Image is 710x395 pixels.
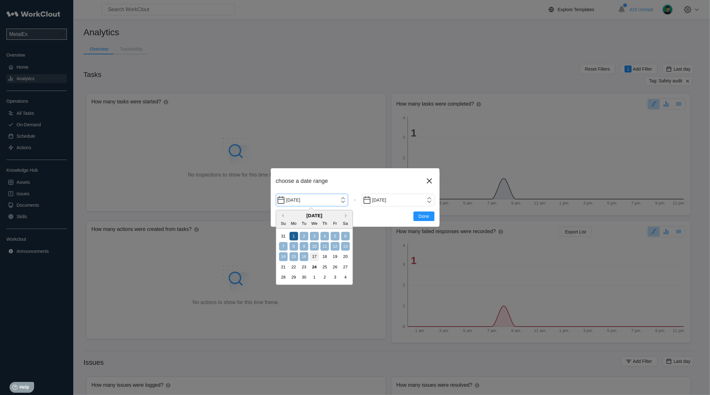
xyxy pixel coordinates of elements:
div: Choose Saturday, September 27th, 2025 [341,263,350,271]
div: Choose Thursday, October 2nd, 2025 [320,273,329,281]
div: Choose Sunday, August 31st, 2025 [279,232,288,240]
div: Choose Wednesday, October 1st, 2025 [310,273,319,281]
div: Choose Sunday, September 7th, 2025 [279,242,288,251]
div: Tu [300,219,308,228]
div: Choose Wednesday, September 17th, 2025 [310,252,319,261]
div: Choose Monday, September 8th, 2025 [290,242,298,251]
div: Choose Thursday, September 18th, 2025 [320,252,329,261]
div: Choose Monday, September 22nd, 2025 [290,263,298,271]
input: Start Date [276,194,348,206]
div: Choose Tuesday, September 2nd, 2025 [300,232,308,240]
div: Choose Tuesday, September 9th, 2025 [300,242,308,251]
div: Choose Friday, October 3rd, 2025 [331,273,339,281]
button: Previous Month [279,213,284,218]
div: Mo [290,219,298,228]
div: Choose Saturday, September 13th, 2025 [341,242,350,251]
div: Sa [341,219,350,228]
div: Choose Tuesday, September 23rd, 2025 [300,263,308,271]
input: End Date [362,194,434,206]
div: Choose Friday, September 5th, 2025 [331,232,339,240]
div: choose a date range [276,178,424,184]
div: Choose Saturday, September 20th, 2025 [341,252,350,261]
div: Choose Friday, September 19th, 2025 [331,252,339,261]
div: Choose Friday, September 26th, 2025 [331,263,339,271]
div: Choose Friday, September 12th, 2025 [331,242,339,251]
div: Choose Wednesday, September 10th, 2025 [310,242,319,251]
div: Choose Sunday, September 28th, 2025 [279,273,288,281]
div: Choose Thursday, September 4th, 2025 [320,232,329,240]
div: Choose Wednesday, September 3rd, 2025 [310,232,319,240]
div: Choose Saturday, October 4th, 2025 [341,273,350,281]
div: Fr [331,219,339,228]
div: Choose Saturday, September 6th, 2025 [341,232,350,240]
div: Choose Sunday, September 14th, 2025 [279,252,288,261]
button: Done [413,211,434,221]
div: Choose Thursday, September 25th, 2025 [320,263,329,271]
div: Choose Tuesday, September 16th, 2025 [300,252,308,261]
div: Choose Tuesday, September 30th, 2025 [300,273,308,281]
button: Next Month [345,213,349,218]
div: Su [279,219,288,228]
div: Choose Sunday, September 21st, 2025 [279,263,288,271]
div: Choose Monday, September 15th, 2025 [290,252,298,261]
div: We [310,219,319,228]
div: [DATE] [276,213,353,218]
span: Done [419,214,429,218]
div: Choose Thursday, September 11th, 2025 [320,242,329,251]
div: Choose Monday, September 29th, 2025 [290,273,298,281]
div: Choose Wednesday, September 24th, 2025 [310,263,319,271]
div: Choose Monday, September 1st, 2025 [290,232,298,240]
div: month 2025-09 [278,231,350,282]
div: Th [320,219,329,228]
